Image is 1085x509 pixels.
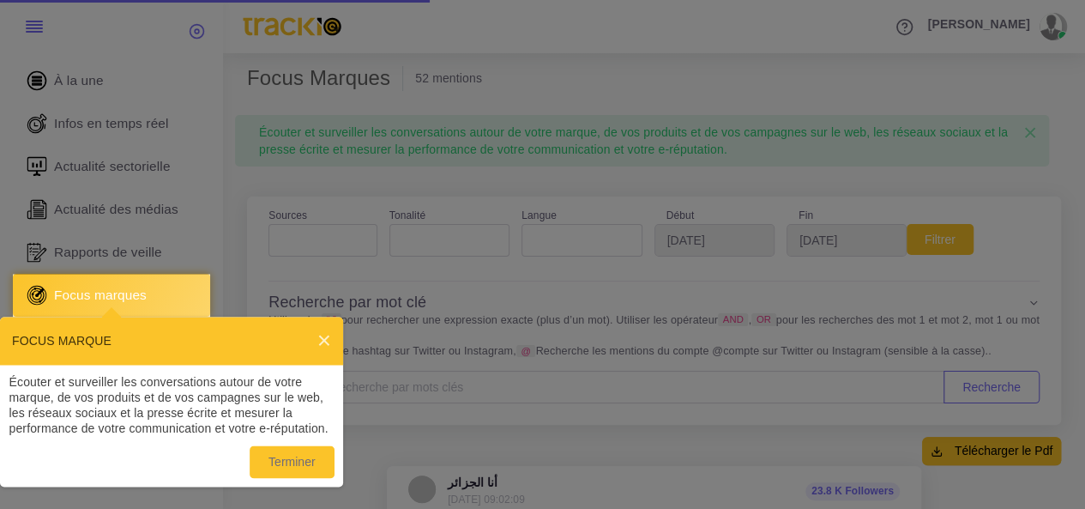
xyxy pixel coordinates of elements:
[317,329,331,353] button: Close Tour
[54,286,147,305] span: Focus marques
[13,274,210,317] a: Focus marques
[12,334,317,348] h3: FOCUS MARQUE
[250,445,334,478] button: Terminer
[317,327,331,354] span: ×
[24,282,50,308] img: focus-marques.svg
